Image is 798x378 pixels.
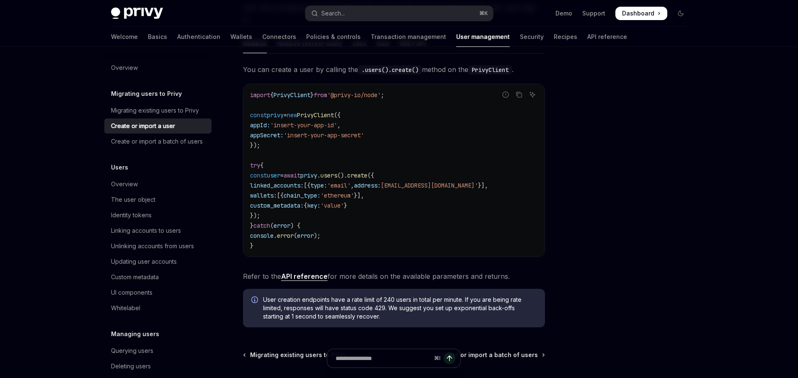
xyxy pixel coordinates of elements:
[270,121,337,129] span: 'insert-your-app-id'
[104,103,212,118] a: Migrating existing users to Privy
[334,111,341,119] span: ({
[305,6,493,21] button: Open search
[622,9,654,18] span: Dashboard
[250,202,304,209] span: custom_metadata:
[104,192,212,207] a: The user object
[250,172,267,179] span: const
[284,172,300,179] span: await
[290,222,300,229] span: ) {
[111,210,152,220] div: Identity tokens
[274,232,277,239] span: .
[344,202,347,209] span: }
[354,182,381,189] span: address:
[314,91,327,99] span: from
[251,296,260,305] svg: Info
[297,232,314,239] span: error
[250,141,260,149] span: });
[104,301,212,316] a: Whitelabel
[300,172,317,179] span: privy
[456,27,510,47] a: User management
[230,27,252,47] a: Wallets
[104,60,212,75] a: Overview
[304,182,310,189] span: [{
[277,232,294,239] span: error
[284,192,320,199] span: chain_type:
[310,182,327,189] span: type:
[615,7,667,20] a: Dashboard
[250,242,253,249] span: }
[104,208,212,223] a: Identity tokens
[250,222,253,229] span: }
[320,172,337,179] span: users
[104,285,212,300] a: UI components
[284,111,287,119] span: =
[520,27,544,47] a: Security
[111,272,159,282] div: Custom metadata
[281,272,328,281] a: API reference
[250,192,277,199] span: wallets:
[111,257,177,267] div: Updating user accounts
[347,172,367,179] span: create
[111,226,181,236] div: Linking accounts to users
[104,239,212,254] a: Unlinking accounts from users
[253,222,270,229] span: catch
[351,182,354,189] span: ,
[111,346,153,356] div: Querying users
[367,172,374,179] span: ({
[674,7,687,20] button: Toggle dark mode
[250,91,270,99] span: import
[310,91,314,99] span: }
[304,202,307,209] span: {
[358,65,422,75] code: .users().create()
[111,195,155,205] div: The user object
[104,223,212,238] a: Linking accounts to users
[104,118,212,134] a: Create or import a user
[111,303,140,313] div: Whitelabel
[250,121,270,129] span: appId:
[262,27,296,47] a: Connectors
[277,192,284,199] span: [{
[267,111,284,119] span: privy
[284,131,364,139] span: 'insert-your-app-secret'
[104,270,212,285] a: Custom metadata
[111,63,138,73] div: Overview
[274,91,310,99] span: PrivyClient
[243,270,545,282] span: Refer to the for more details on the available parameters and returns.
[336,349,431,368] input: Ask a question...
[104,177,212,192] a: Overview
[177,27,220,47] a: Authentication
[270,91,274,99] span: {
[314,232,320,239] span: );
[354,192,364,199] span: }],
[148,27,167,47] a: Basics
[111,27,138,47] a: Welcome
[104,359,212,374] a: Deleting users
[514,89,524,100] button: Copy the contents from the code block
[243,64,545,75] span: You can create a user by calling the method on the .
[270,222,274,229] span: (
[582,9,605,18] a: Support
[337,172,347,179] span: ().
[111,179,138,189] div: Overview
[111,136,203,147] div: Create or import a batch of users
[250,232,274,239] span: console
[250,162,260,169] span: try
[260,162,263,169] span: {
[280,172,284,179] span: =
[554,27,577,47] a: Recipes
[111,162,128,172] h5: Users
[104,254,212,269] a: Updating user accounts
[555,9,572,18] a: Demo
[111,288,152,298] div: UI components
[320,202,344,209] span: 'value'
[111,8,163,19] img: dark logo
[267,172,280,179] span: user
[306,27,361,47] a: Policies & controls
[287,111,297,119] span: new
[381,91,384,99] span: ;
[274,222,290,229] span: error
[307,202,320,209] span: key:
[250,182,304,189] span: linked_accounts:
[478,182,488,189] span: }],
[500,89,511,100] button: Report incorrect code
